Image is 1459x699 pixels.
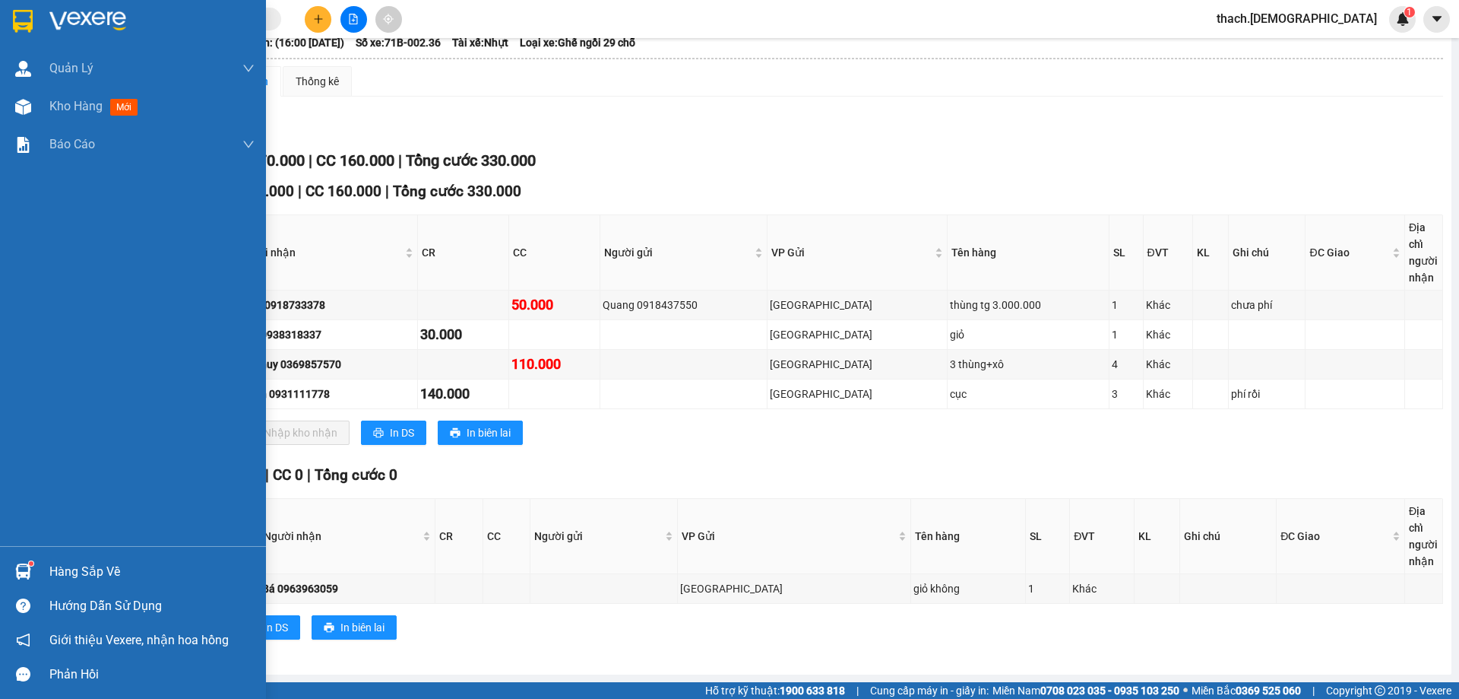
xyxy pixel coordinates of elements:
[1409,503,1438,570] div: Địa chỉ người nhận
[324,622,334,634] span: printer
[305,6,331,33] button: plus
[682,528,894,545] span: VP Gửi
[296,73,339,90] div: Thống kê
[49,631,229,650] span: Giới thiệu Vexere, nhận hoa hồng
[340,6,367,33] button: file-add
[16,599,30,613] span: question-circle
[1236,685,1301,697] strong: 0369 525 060
[305,183,381,200] span: CC 160.000
[1070,499,1134,574] th: ĐVT
[49,99,103,113] span: Kho hàng
[511,294,597,316] div: 50.000
[390,424,414,441] span: In DS
[1112,356,1141,373] div: 4
[992,682,1179,699] span: Miền Nam
[264,528,419,545] span: Người nhận
[49,135,95,154] span: Báo cáo
[1231,386,1303,402] div: phí rồi
[218,183,294,200] span: CR 170.000
[29,561,33,566] sup: 1
[13,10,33,33] img: logo-vxr
[1396,12,1410,26] img: icon-new-feature
[1229,215,1306,291] th: Ghi chú
[950,356,1106,373] div: 3 thùng+xô
[398,151,402,170] span: |
[603,297,764,313] div: Quang 0918437550
[375,6,402,33] button: aim
[16,667,30,682] span: message
[49,663,255,686] div: Phản hồi
[1404,7,1415,17] sup: 1
[1423,6,1450,33] button: caret-down
[438,421,523,445] button: printerIn biên lai
[406,151,536,170] span: Tổng cước 330.000
[242,62,255,75] span: down
[236,297,415,313] div: Hùng 0918733378
[452,34,508,51] span: Tài xế: Nhựt
[145,47,299,65] div: quân
[420,383,506,405] div: 140.000
[1146,356,1190,373] div: Khác
[767,380,948,409] td: Sài Gòn
[265,466,269,484] span: |
[312,615,397,640] button: printerIn biên lai
[770,386,945,402] div: [GEOGRAPHIC_DATA]
[1180,499,1277,574] th: Ghi chú
[49,561,255,583] div: Hàng sắp về
[771,244,932,261] span: VP Gửi
[1146,297,1190,313] div: Khác
[1026,499,1070,574] th: SL
[1112,326,1141,343] div: 1
[770,297,945,313] div: [GEOGRAPHIC_DATA]
[678,574,910,604] td: Sài Gòn
[1312,682,1315,699] span: |
[316,151,394,170] span: CC 160.000
[705,682,845,699] span: Hỗ trợ kỹ thuật:
[361,421,426,445] button: printerIn DS
[1409,219,1438,286] div: Địa chỉ người nhận
[604,244,752,261] span: Người gửi
[15,564,31,580] img: warehouse-icon
[680,580,907,597] div: [GEOGRAPHIC_DATA]
[1375,685,1385,696] span: copyright
[420,324,506,345] div: 30.000
[340,619,385,636] span: In biên lai
[1146,326,1190,343] div: Khác
[1146,386,1190,402] div: Khác
[435,499,483,574] th: CR
[145,13,299,47] div: [GEOGRAPHIC_DATA]
[418,215,509,291] th: CR
[1430,12,1444,26] span: caret-down
[238,244,402,261] span: Người nhận
[356,34,441,51] span: Số xe: 71B-002.36
[467,424,511,441] span: In biên lai
[145,65,299,87] div: 0961204438
[15,61,31,77] img: warehouse-icon
[385,183,389,200] span: |
[1144,215,1193,291] th: ĐVT
[313,14,324,24] span: plus
[950,386,1106,402] div: cục
[11,96,137,114] div: 120.000
[1309,244,1388,261] span: ĐC Giao
[13,14,36,30] span: Gửi:
[1183,688,1188,694] span: ⚪️
[236,326,415,343] div: Kiều 0938318337
[870,682,989,699] span: Cung cấp máy in - giấy in:
[1192,682,1301,699] span: Miền Bắc
[235,421,350,445] button: downloadNhập kho nhận
[534,528,662,545] span: Người gửi
[1280,528,1389,545] span: ĐC Giao
[235,615,300,640] button: printerIn DS
[110,99,138,116] span: mới
[309,151,312,170] span: |
[11,97,35,113] span: CR :
[49,595,255,618] div: Hướng dẫn sử dụng
[1040,685,1179,697] strong: 0708 023 035 - 0935 103 250
[950,297,1106,313] div: thùng tg 3.000.000
[13,13,135,31] div: Ba Vát
[767,350,948,380] td: Sài Gòn
[520,34,635,51] span: Loại xe: Ghế ngồi 29 chỗ
[1028,580,1067,597] div: 1
[450,427,460,440] span: printer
